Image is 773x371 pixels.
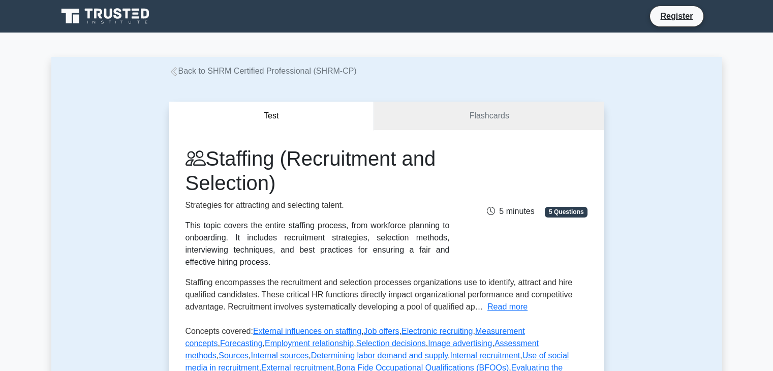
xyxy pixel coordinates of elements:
span: Staffing encompasses the recruitment and selection processes organizations use to identify, attra... [185,278,573,311]
a: Electronic recruiting [401,327,473,335]
p: Strategies for attracting and selecting talent. [185,199,450,211]
a: Selection decisions [356,339,426,348]
a: Image advertising [428,339,492,348]
a: Back to SHRM Certified Professional (SHRM-CP) [169,67,357,75]
div: This topic covers the entire staffing process, from workforce planning to onboarding. It includes... [185,220,450,268]
a: Determining labor demand and supply [311,351,448,360]
a: Forecasting [220,339,263,348]
a: Internal recruitment [450,351,520,360]
button: Test [169,102,375,131]
button: Read more [487,301,528,313]
a: Job offers [364,327,399,335]
span: 5 minutes [487,207,534,215]
a: Internal sources [251,351,308,360]
a: External influences on staffing [253,327,361,335]
a: Register [654,10,699,22]
a: Flashcards [374,102,604,131]
h1: Staffing (Recruitment and Selection) [185,146,450,195]
a: Employment relationship [265,339,354,348]
span: 5 Questions [545,207,588,217]
a: Sources [219,351,249,360]
a: Measurement concepts [185,327,525,348]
